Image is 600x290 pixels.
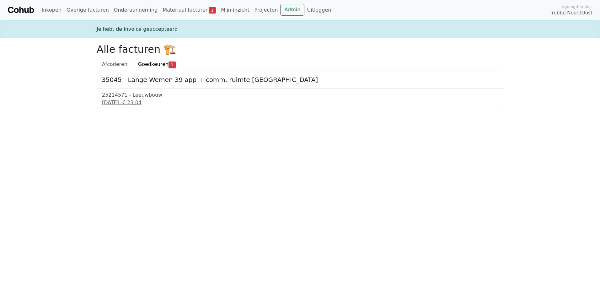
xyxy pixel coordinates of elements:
[122,99,142,105] span: € 23,04
[138,61,169,67] span: Goedkeuren
[111,4,160,16] a: Onderaanneming
[102,61,127,67] span: Afcoderen
[8,3,34,18] a: Cohub
[218,4,252,16] a: Mijn inzicht
[304,4,334,16] a: Uitloggen
[102,91,498,99] div: 25214571 - Leeuwbouw
[550,9,592,17] span: Trebbe NoordOost
[102,99,498,106] div: [DATE] -
[280,4,304,16] a: Admin
[560,3,592,9] span: Ingelogd onder:
[133,58,181,71] a: Goedkeuren1
[102,91,498,106] a: 25214571 - Leeuwbouw[DATE] -€ 23,04
[209,7,216,13] span: 1
[169,62,176,68] span: 1
[97,43,503,55] h2: Alle facturen 🏗️
[39,4,64,16] a: Inkopen
[64,4,111,16] a: Overige facturen
[160,4,218,16] a: Materiaal facturen1
[102,76,498,83] h5: 35045 - Lange Wemen 39 app + comm. ruimte [GEOGRAPHIC_DATA]
[93,25,507,33] div: Je hebt de invoice geaccepteerd
[252,4,281,16] a: Projecten
[97,58,133,71] a: Afcoderen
